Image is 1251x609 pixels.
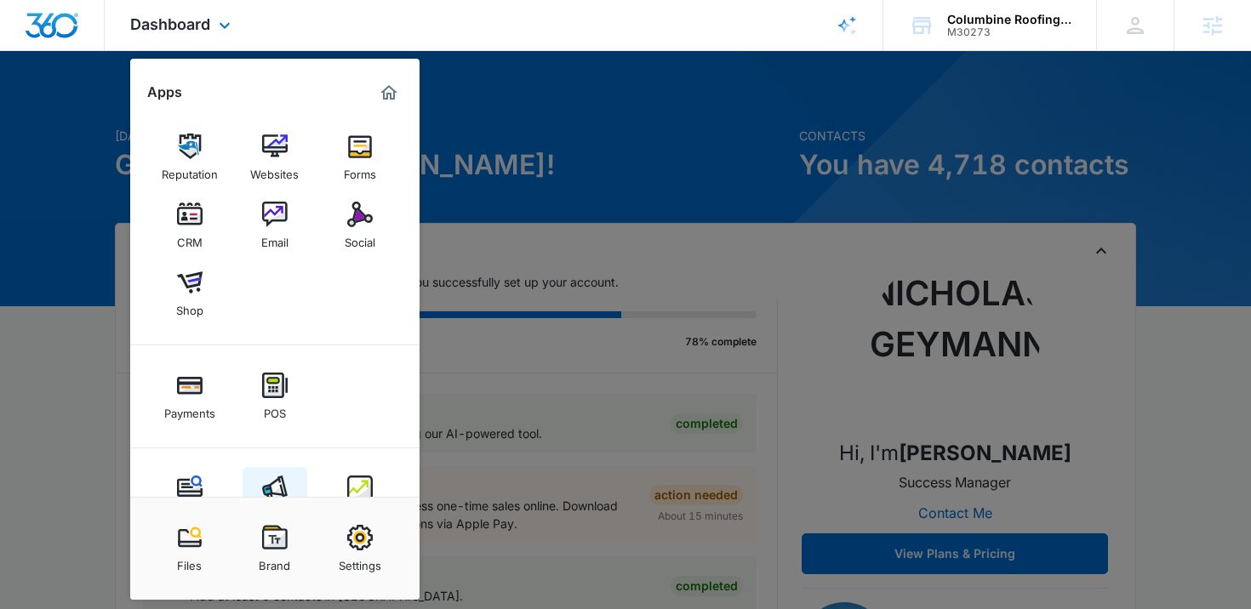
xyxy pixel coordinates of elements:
a: Marketing 360® Dashboard [375,79,403,106]
a: Content [157,467,222,532]
a: Shop [157,261,222,326]
a: Payments [157,364,222,429]
div: Files [177,550,202,572]
div: Email [261,227,288,249]
a: Intelligence [328,467,392,532]
a: Brand [243,516,307,581]
div: Forms [344,159,376,181]
div: Brand [259,550,290,572]
a: CRM [157,193,222,258]
div: account id [947,26,1071,38]
a: Social [328,193,392,258]
div: Shop [176,295,203,317]
span: Dashboard [130,15,210,33]
div: Settings [339,550,381,572]
a: Settings [328,516,392,581]
a: Reputation [157,125,222,190]
div: Payments [164,398,215,420]
h2: Apps [147,84,182,100]
a: Ads [243,467,307,532]
a: Files [157,516,222,581]
div: account name [947,13,1071,26]
div: POS [264,398,286,420]
a: POS [243,364,307,429]
a: Forms [328,125,392,190]
a: Email [243,193,307,258]
a: Websites [243,125,307,190]
div: Reputation [162,159,218,181]
div: Websites [250,159,299,181]
div: CRM [177,227,203,249]
div: Social [345,227,375,249]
